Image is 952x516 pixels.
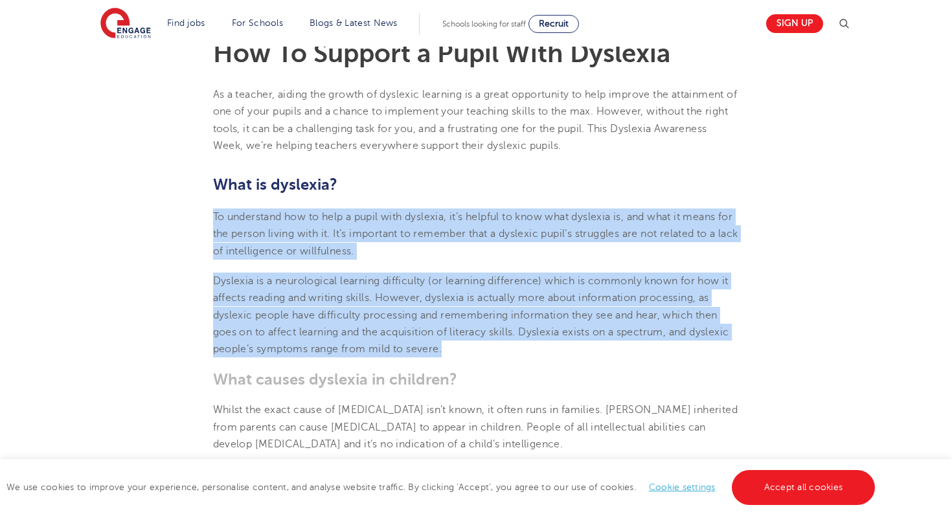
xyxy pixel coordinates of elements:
[649,482,716,492] a: Cookie settings
[213,275,729,355] span: Dyslexia is a neurological learning difficulty (or learning difference) which is commonly known f...
[167,18,205,28] a: Find jobs
[310,18,398,28] a: Blogs & Latest News
[100,8,151,40] img: Engage Education
[213,175,337,194] b: What is dyslexia?
[539,19,569,28] span: Recruit
[732,470,876,505] a: Accept all cookies
[213,370,457,388] b: What causes dyslexia in children?
[766,14,823,33] a: Sign up
[213,39,670,68] b: How To Support a Pupil With Dyslexia
[213,404,738,450] span: Whilst the exact cause of [MEDICAL_DATA] isn’t known, it often runs in families. [PERSON_NAME] in...
[213,211,738,257] span: To understand how to help a pupil with dyslexia, it’s helpful to know what dyslexia is, and what ...
[232,18,283,28] a: For Schools
[442,19,526,28] span: Schools looking for staff
[6,482,878,492] span: We use cookies to improve your experience, personalise content, and analyse website traffic. By c...
[528,15,579,33] a: Recruit
[213,89,738,151] span: As a teacher, aiding the growth of dyslexic learning is a great opportunity to help improve the a...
